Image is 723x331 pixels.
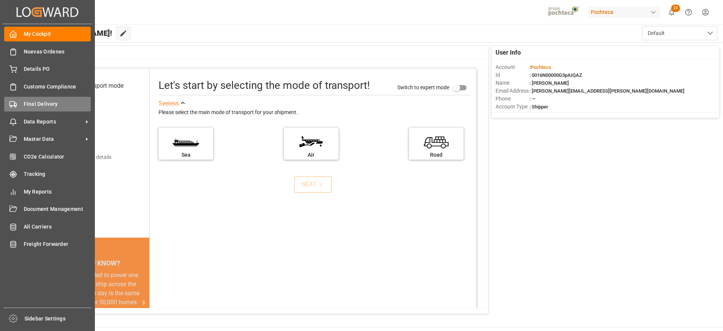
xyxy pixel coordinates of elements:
[588,5,663,19] button: Pochteca
[159,78,370,93] div: Let's start by selecting the mode of transport!
[663,4,680,21] button: show 23 new notifications
[529,104,548,110] span: : Shipper
[24,83,91,91] span: Customs Compliance
[496,95,529,103] span: Phone
[4,219,91,234] a: All Carriers
[496,48,521,57] span: User Info
[529,64,551,70] span: :
[529,96,535,102] span: : —
[529,72,582,78] span: : 0016N00000G3pAIQAZ
[496,103,529,111] span: Account Type
[24,315,92,323] span: Sidebar Settings
[680,4,697,21] button: Help Center
[4,62,91,76] a: Details PO
[4,27,91,41] a: My Cockpit
[4,202,91,217] a: Document Management
[4,44,91,59] a: Nuevas Ordenes
[529,80,569,86] span: : [PERSON_NAME]
[4,149,91,164] a: CO2e Calculator
[4,167,91,182] a: Tracking
[24,118,83,126] span: Data Reports
[31,26,112,40] span: Hello [PERSON_NAME]!
[24,30,91,38] span: My Cockpit
[24,205,91,213] span: Document Management
[50,271,140,325] div: The energy needed to power one large container ship across the ocean in a single day is the same ...
[671,5,680,12] span: 23
[24,100,91,108] span: Final Delivery
[41,255,149,271] div: DID YOU KNOW?
[162,151,209,159] div: Sea
[496,63,529,71] span: Account
[531,64,551,70] span: Pochteca
[294,176,332,193] button: NEXT
[397,84,449,90] span: Switch to expert mode
[24,170,91,178] span: Tracking
[4,97,91,111] a: Final Delivery
[4,79,91,94] a: Customs Compliance
[24,65,91,73] span: Details PO
[496,87,529,95] span: Email Address
[4,237,91,252] a: Freight Forwarder
[24,135,83,143] span: Master Data
[302,180,325,189] div: NEXT
[529,88,685,94] span: : [PERSON_NAME][EMAIL_ADDRESS][PERSON_NAME][DOMAIN_NAME]
[24,48,91,56] span: Nuevas Ordenes
[588,7,660,18] div: Pochteca
[159,108,471,117] div: Please select the main mode of transport for your shipment.
[642,26,717,40] button: open menu
[496,71,529,79] span: Id
[24,240,91,248] span: Freight Forwarder
[24,188,91,196] span: My Reports
[496,79,529,87] span: Name
[413,151,460,159] div: Road
[4,184,91,199] a: My Reports
[159,99,179,108] div: See less
[648,29,665,37] span: Default
[24,223,91,231] span: All Carriers
[24,153,91,161] span: CO2e Calculator
[288,151,335,159] div: Air
[546,6,583,19] img: pochtecaImg.jpg_1689854062.jpg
